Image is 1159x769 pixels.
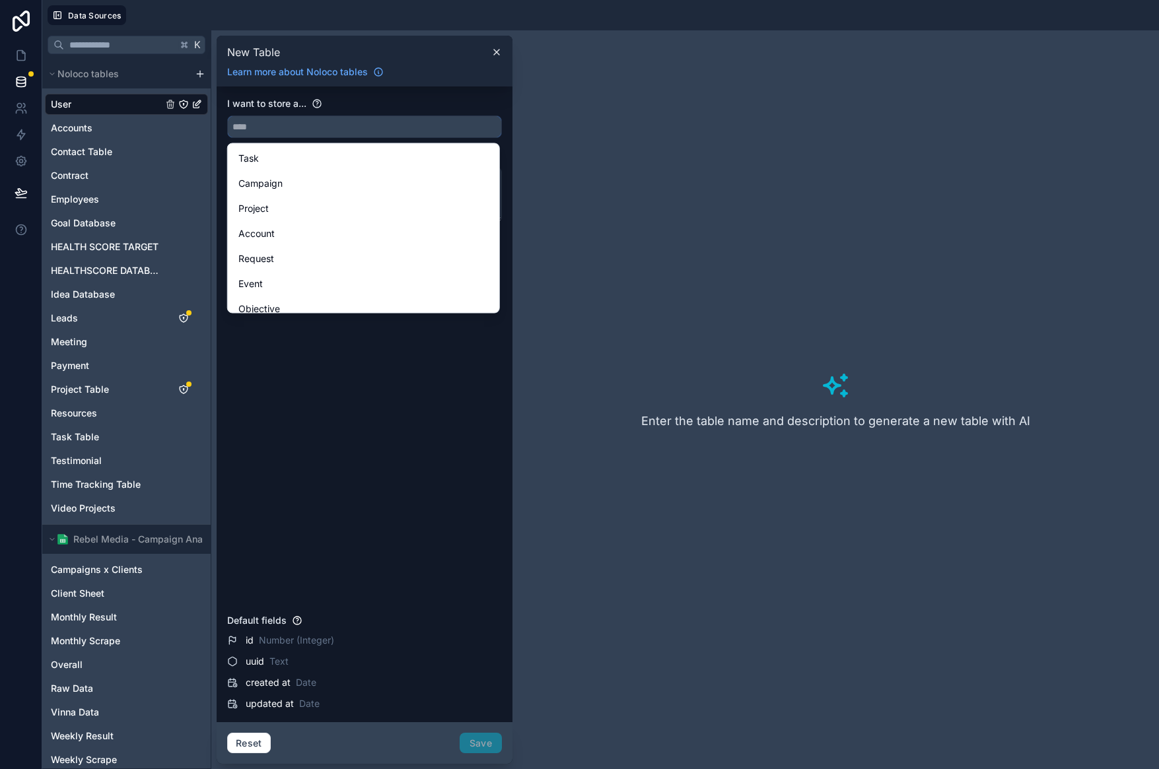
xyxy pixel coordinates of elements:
span: Request [238,251,274,267]
span: updated at [246,697,294,710]
span: Number (Integer) [259,634,334,647]
span: Event [238,276,263,292]
span: Campaign [238,176,283,191]
span: Data Sources [68,11,122,20]
span: I want to store a... [227,98,306,109]
a: Learn more about Noloco tables [222,65,389,79]
span: Date [299,697,320,710]
span: Text [269,655,289,668]
button: Data Sources [48,5,126,25]
span: Project [238,201,269,217]
span: created at [246,676,291,689]
h3: Enter the table name and description to generate a new table with AI [641,412,1030,430]
span: Task [238,150,259,166]
span: uuid [246,655,264,668]
button: Reset [227,733,271,754]
span: Default fields [227,615,287,626]
span: Objective [238,301,280,317]
span: Date [296,676,316,689]
span: Learn more about Noloco tables [227,65,368,79]
span: Account [238,226,275,242]
span: New Table [227,44,280,60]
span: id [246,634,254,647]
span: K [193,40,202,50]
